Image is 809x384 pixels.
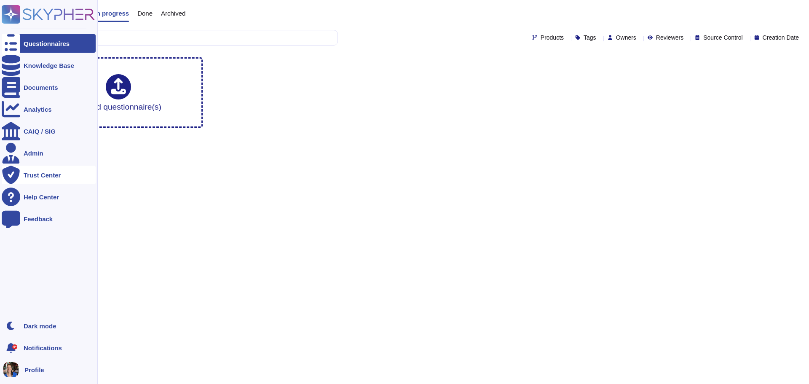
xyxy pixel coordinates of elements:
a: Questionnaires [2,34,96,53]
a: CAIQ / SIG [2,122,96,140]
span: Tags [584,35,596,40]
span: Notifications [24,345,62,351]
span: Products [541,35,564,40]
span: In progress [94,10,129,16]
span: Source Control [703,35,742,40]
span: Profile [24,367,44,373]
div: Knowledge Base [24,62,74,69]
a: Trust Center [2,166,96,184]
div: Trust Center [24,172,61,178]
span: Reviewers [656,35,683,40]
input: Search by keywords [33,30,338,45]
div: Feedback [24,216,53,222]
div: CAIQ / SIG [24,128,56,134]
span: Done [137,10,153,16]
div: Questionnaires [24,40,70,47]
div: 9+ [12,344,17,349]
span: Owners [616,35,636,40]
a: Analytics [2,100,96,118]
div: Upload questionnaire(s) [75,74,161,111]
button: user [2,360,24,379]
div: Documents [24,84,58,91]
div: Admin [24,150,43,156]
a: Documents [2,78,96,97]
img: user [3,362,19,377]
a: Help Center [2,188,96,206]
div: Help Center [24,194,59,200]
span: Archived [161,10,185,16]
a: Knowledge Base [2,56,96,75]
div: Analytics [24,106,52,113]
a: Admin [2,144,96,162]
a: Feedback [2,209,96,228]
div: Dark mode [24,323,56,329]
span: Creation Date [763,35,799,40]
